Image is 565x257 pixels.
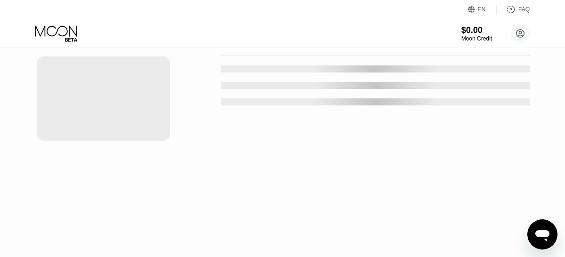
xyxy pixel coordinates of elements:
div: $0.00 [461,25,492,35]
div: FAQ [518,6,530,13]
div: Moon Credit [461,35,492,42]
iframe: Button to launch messaging window [527,219,557,249]
div: EN [478,6,486,13]
div: $0.00Moon Credit [461,25,492,42]
div: FAQ [497,5,530,14]
div: EN [468,5,497,14]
